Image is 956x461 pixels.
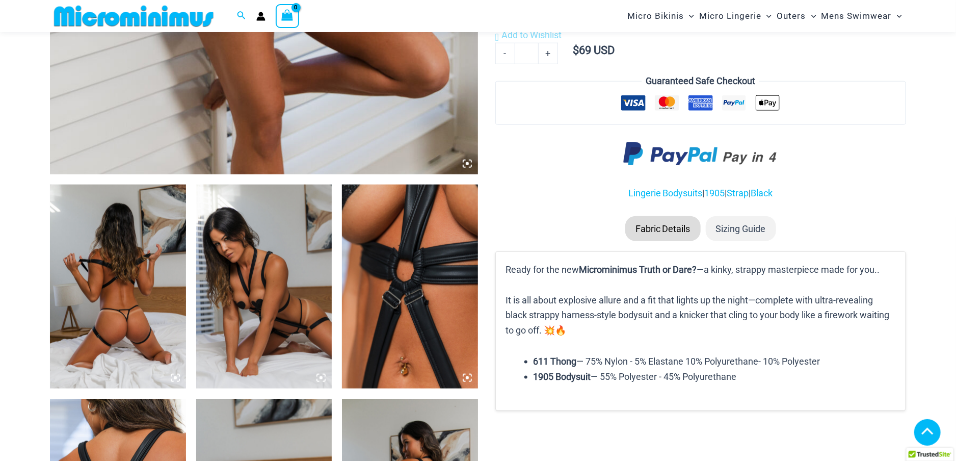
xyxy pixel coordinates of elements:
a: + [539,43,558,64]
li: — 55% Polyester - 45% Polyurethane [534,369,895,385]
a: Micro BikinisMenu ToggleMenu Toggle [625,3,697,29]
span: Menu Toggle [761,3,772,29]
legend: Guaranteed Safe Checkout [642,73,759,89]
span: Menu Toggle [684,3,694,29]
span: Micro Lingerie [699,3,761,29]
img: Truth or Dare Black 1905 Bodysuit 611 Micro [196,185,332,389]
a: Mens SwimwearMenu ToggleMenu Toggle [819,3,905,29]
img: Truth or Dare Black 1905 Bodysuit [342,185,478,389]
nav: Site Navigation [623,2,906,31]
a: Micro LingerieMenu ToggleMenu Toggle [697,3,774,29]
li: Sizing Guide [706,216,776,242]
b: Microminimus Truth or Dare? [579,264,697,275]
a: Black [751,188,773,198]
a: Lingerie Bodysuits [628,188,703,198]
span: Menu Toggle [806,3,816,29]
span: Add to Wishlist [501,30,562,40]
img: Truth or Dare Black 1905 Bodysuit 611 Micro [50,185,186,389]
a: Account icon link [256,12,265,21]
a: View Shopping Cart, empty [276,4,299,28]
a: Add to Wishlist [495,28,562,43]
li: Fabric Details [625,216,701,242]
span: Outers [777,3,806,29]
span: Menu Toggle [892,3,902,29]
input: Product quantity [515,43,539,64]
span: Mens Swimwear [821,3,892,29]
a: - [495,43,515,64]
a: OutersMenu ToggleMenu Toggle [775,3,819,29]
b: 1905 Bodysuit [534,371,591,382]
a: Strap [727,188,749,198]
span: $ [573,44,579,57]
a: 1905 [705,188,725,198]
img: MM SHOP LOGO FLAT [50,5,218,28]
span: Micro Bikinis [627,3,684,29]
a: Search icon link [237,10,246,22]
p: Ready for the new —a kinky, strappy masterpiece made for you.. It is all about explosive allure a... [506,262,895,338]
bdi: 69 USD [573,44,615,57]
b: 611 Thong [534,356,577,367]
li: — 75% Nylon - 5% Elastane 10% Polyurethane- 10% Polyester [534,354,895,369]
p: | | | [495,186,906,201]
